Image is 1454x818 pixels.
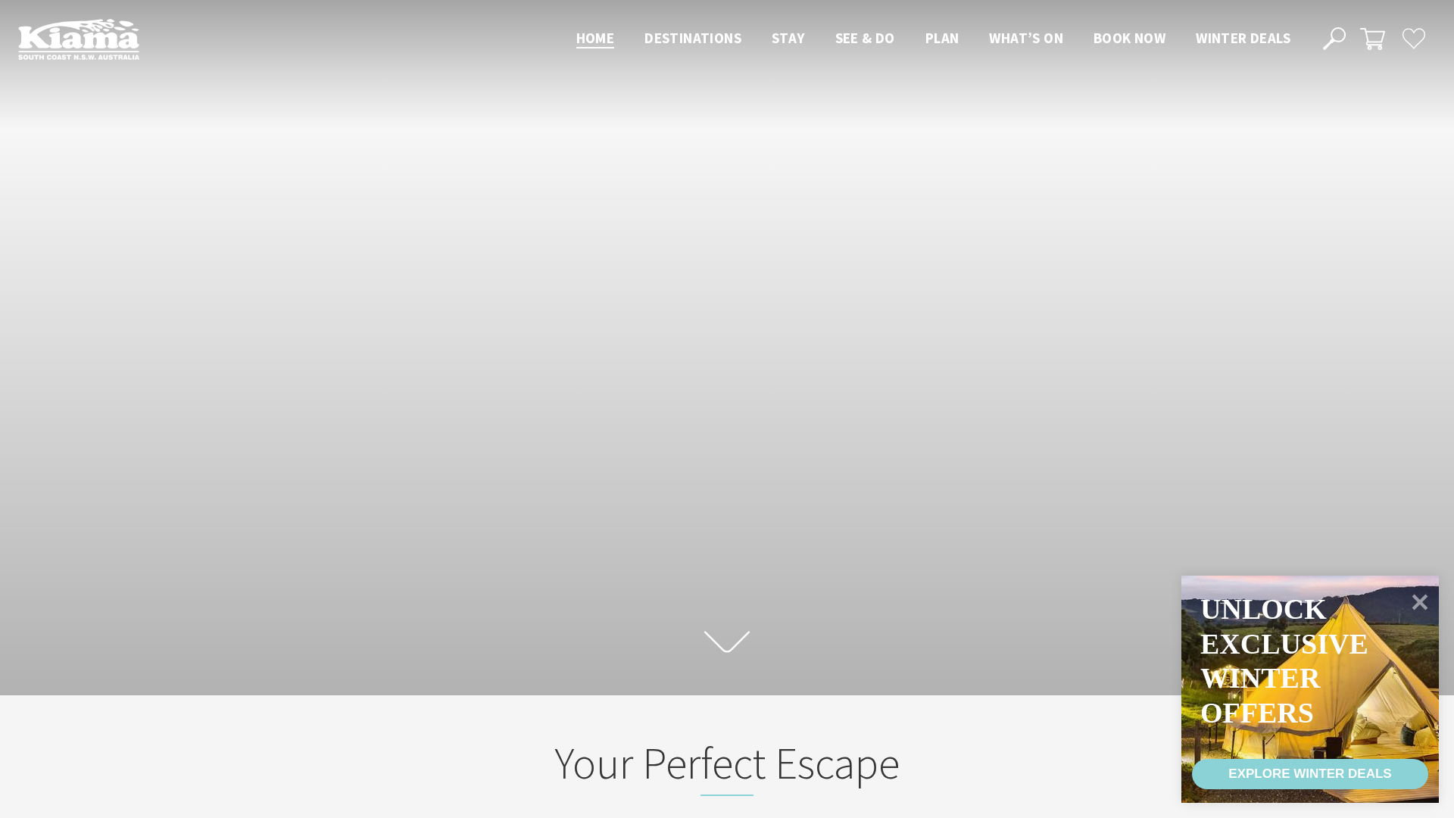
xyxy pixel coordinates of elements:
nav: Main Menu [561,27,1306,52]
img: Kiama Logo [18,18,139,60]
span: Stay [772,29,805,47]
span: See & Do [835,29,895,47]
h2: Your Perfect Escape [430,737,1024,796]
span: Plan [925,29,959,47]
div: Unlock exclusive winter offers [1200,592,1368,730]
div: EXPLORE WINTER DEALS [1228,759,1391,789]
span: Destinations [644,29,741,47]
span: Book now [1094,29,1165,47]
span: What’s On [989,29,1063,47]
span: Home [576,29,615,47]
span: Winter Deals [1196,29,1290,47]
a: EXPLORE WINTER DEALS [1192,759,1428,789]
